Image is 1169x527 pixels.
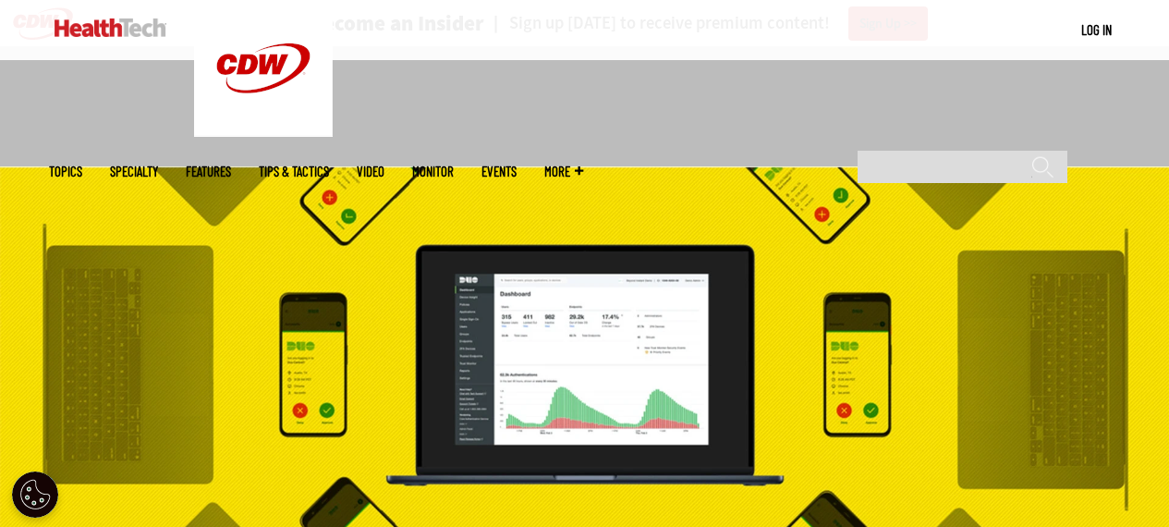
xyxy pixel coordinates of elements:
div: Cookie Settings [12,472,58,518]
a: Log in [1081,21,1112,38]
span: Specialty [110,165,158,178]
img: Home [55,18,166,37]
a: Tips & Tactics [259,165,329,178]
span: Topics [49,165,82,178]
div: User menu [1081,20,1112,40]
button: Open Preferences [12,472,58,518]
a: Features [186,165,231,178]
a: CDW [194,122,333,141]
a: Video [357,165,384,178]
a: Events [481,165,517,178]
a: MonITor [412,165,454,178]
span: More [544,165,583,178]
